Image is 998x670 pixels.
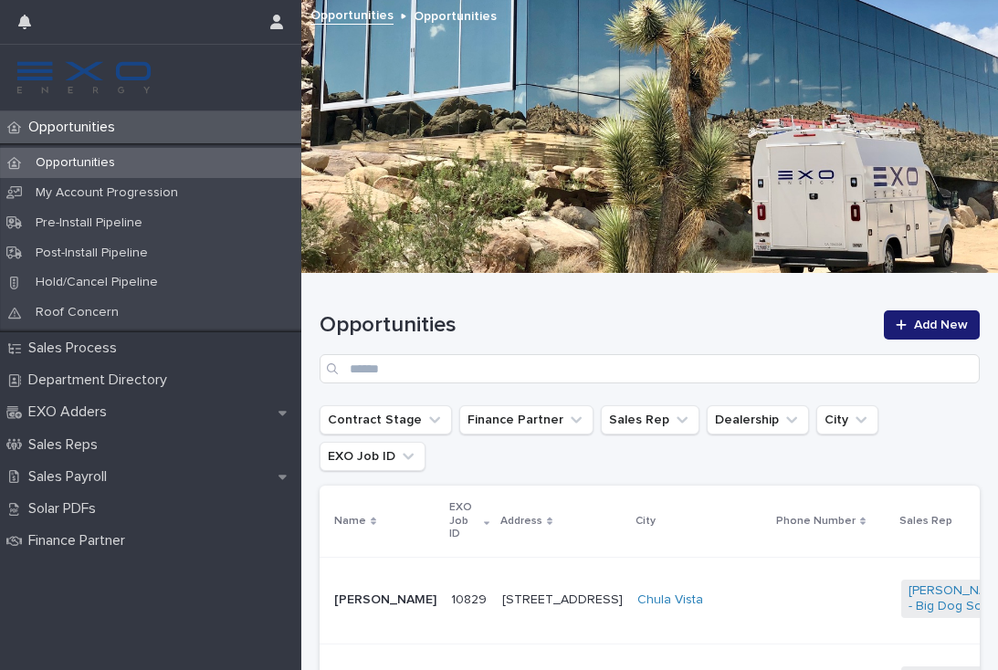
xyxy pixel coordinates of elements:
[15,59,153,96] img: FKS5r6ZBThi8E5hshIGi
[21,372,182,389] p: Department Directory
[21,436,112,454] p: Sales Reps
[21,532,140,550] p: Finance Partner
[914,319,968,331] span: Add New
[21,119,130,136] p: Opportunities
[414,5,497,25] p: Opportunities
[502,592,623,608] p: [STREET_ADDRESS]
[21,305,133,320] p: Roof Concern
[707,405,809,434] button: Dealership
[21,185,193,201] p: My Account Progression
[320,405,452,434] button: Contract Stage
[320,354,980,383] input: Search
[459,405,594,434] button: Finance Partner
[601,405,699,434] button: Sales Rep
[21,215,157,231] p: Pre-Install Pipeline
[500,511,542,531] p: Address
[637,592,703,608] a: Chula Vista
[21,275,173,290] p: Hold/Cancel Pipeline
[21,500,110,518] p: Solar PDFs
[816,405,878,434] button: City
[320,312,873,339] h1: Opportunities
[449,497,479,544] p: EXO Job ID
[21,155,130,171] p: Opportunities
[21,468,121,486] p: Sales Payroll
[899,511,952,531] p: Sales Rep
[334,592,436,608] p: [PERSON_NAME]
[21,246,163,261] p: Post-Install Pipeline
[21,340,131,357] p: Sales Process
[320,442,425,471] button: EXO Job ID
[636,511,656,531] p: City
[884,310,980,340] a: Add New
[334,511,366,531] p: Name
[310,4,394,25] a: Opportunities
[21,403,121,421] p: EXO Adders
[451,589,490,608] p: 10829
[776,511,856,531] p: Phone Number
